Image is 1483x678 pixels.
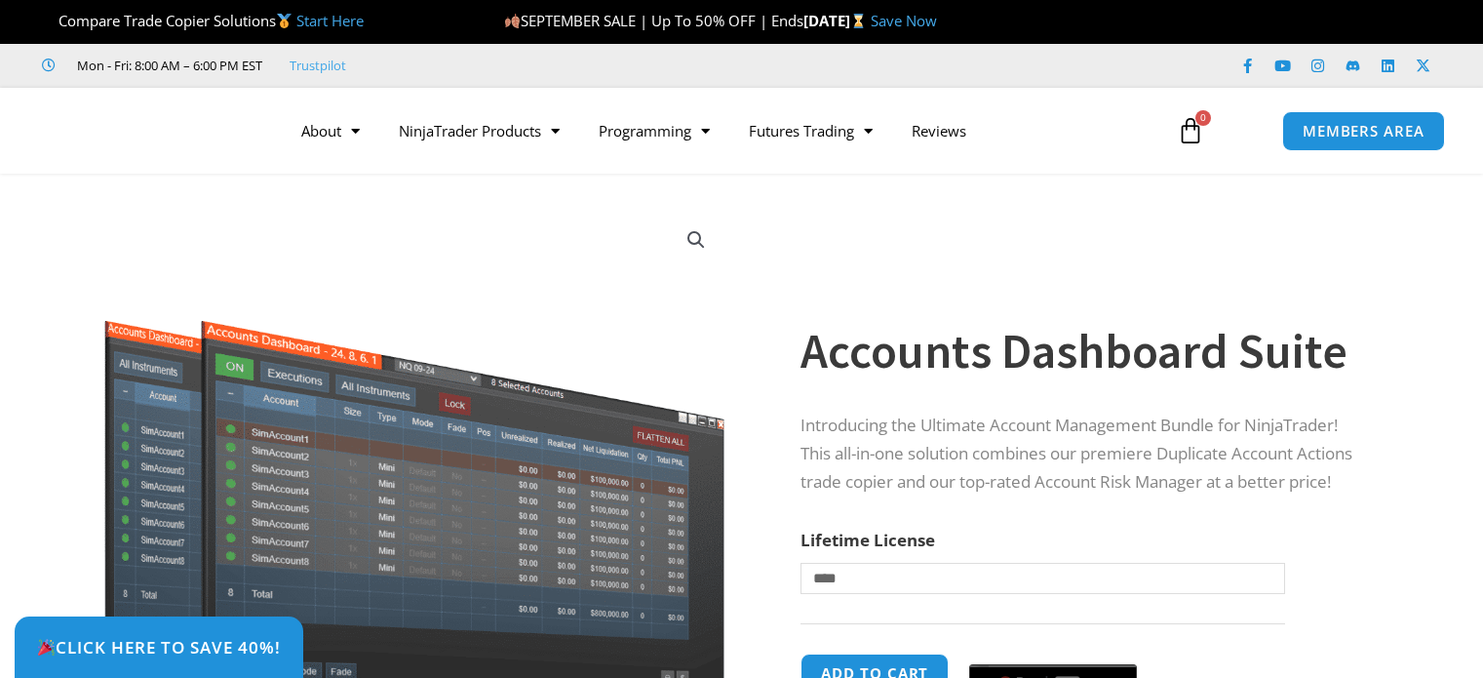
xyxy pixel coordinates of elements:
[504,11,803,30] span: SEPTEMBER SALE | Up To 50% OFF | Ends
[851,14,866,28] img: ⌛
[296,11,364,30] a: Start Here
[729,108,892,153] a: Futures Trading
[277,14,292,28] img: 🥇
[679,222,714,258] a: View full-screen image gallery
[282,108,379,153] a: About
[800,317,1370,385] h1: Accounts Dashboard Suite
[579,108,729,153] a: Programming
[282,108,1157,153] nav: Menu
[38,639,55,656] img: 🎉
[800,412,1370,497] p: Introducing the Ultimate Account Management Bundle for NinjaTrader! This all-in-one solution comb...
[42,96,252,166] img: LogoAI | Affordable Indicators – NinjaTrader
[42,11,364,30] span: Compare Trade Copier Solutions
[1195,110,1211,126] span: 0
[379,108,579,153] a: NinjaTrader Products
[72,54,262,77] span: Mon - Fri: 8:00 AM – 6:00 PM EST
[800,604,831,618] a: Clear options
[290,54,346,77] a: Trustpilot
[800,529,935,551] label: Lifetime License
[37,639,281,656] span: Click Here to save 40%!
[15,617,303,678] a: 🎉Click Here to save 40%!
[1282,111,1445,151] a: MEMBERS AREA
[43,14,58,28] img: 🏆
[1148,102,1233,159] a: 0
[1303,124,1424,139] span: MEMBERS AREA
[892,108,986,153] a: Reviews
[505,14,520,28] img: 🍂
[803,11,871,30] strong: [DATE]
[871,11,937,30] a: Save Now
